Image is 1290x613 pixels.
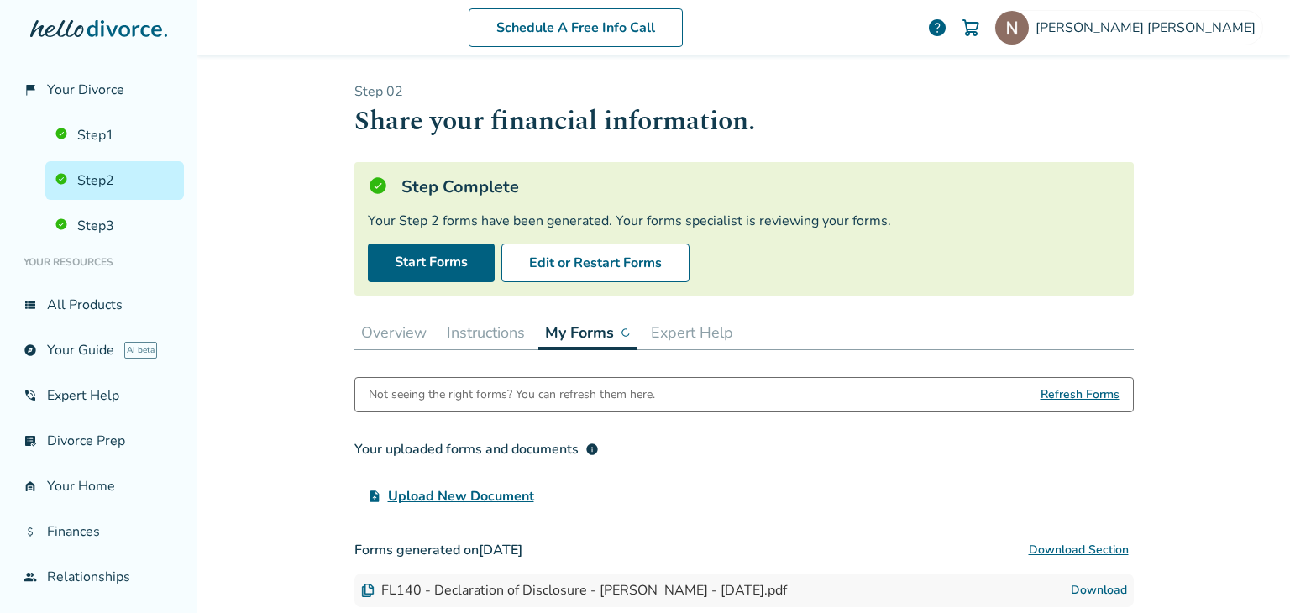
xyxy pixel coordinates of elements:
[47,81,124,99] span: Your Divorce
[13,376,184,415] a: phone_in_talkExpert Help
[13,422,184,460] a: list_alt_checkDivorce Prep
[644,316,740,349] button: Expert Help
[368,490,381,503] span: upload_file
[24,434,37,448] span: list_alt_check
[24,298,37,312] span: view_list
[13,558,184,596] a: groupRelationships
[440,316,532,349] button: Instructions
[13,286,184,324] a: view_listAll Products
[24,525,37,538] span: attach_money
[361,581,787,600] div: FL140 - Declaration of Disclosure - [PERSON_NAME] - [DATE].pdf
[24,83,37,97] span: flag_2
[45,116,184,155] a: Step1
[13,71,184,109] a: flag_2Your Divorce
[124,342,157,359] span: AI beta
[361,584,375,597] img: Document
[24,479,37,493] span: garage_home
[354,316,433,349] button: Overview
[585,443,599,456] span: info
[13,512,184,551] a: attach_moneyFinances
[368,244,495,282] a: Start Forms
[1206,532,1290,613] iframe: Chat Widget
[995,11,1029,45] img: Nicole Pepper
[538,316,637,350] button: My Forms
[961,18,981,38] img: Cart
[1041,378,1120,411] span: Refresh Forms
[469,8,683,47] a: Schedule A Free Info Call
[501,244,690,282] button: Edit or Restart Forms
[369,378,655,411] div: Not seeing the right forms? You can refresh them here.
[927,18,947,38] a: help
[24,389,37,402] span: phone_in_talk
[24,570,37,584] span: group
[388,486,534,506] span: Upload New Document
[1036,18,1262,37] span: [PERSON_NAME] [PERSON_NAME]
[1071,580,1127,600] a: Download
[13,245,184,279] li: Your Resources
[24,343,37,357] span: explore
[13,331,184,369] a: exploreYour GuideAI beta
[354,439,599,459] div: Your uploaded forms and documents
[354,82,1134,101] p: Step 0 2
[354,101,1134,142] h1: Share your financial information.
[621,327,631,338] img: ...
[45,207,184,245] a: Step3
[401,176,519,198] h5: Step Complete
[368,212,1120,230] div: Your Step 2 forms have been generated. Your forms specialist is reviewing your forms.
[1024,533,1134,567] button: Download Section
[354,533,1134,567] h3: Forms generated on [DATE]
[45,161,184,200] a: Step2
[13,467,184,506] a: garage_homeYour Home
